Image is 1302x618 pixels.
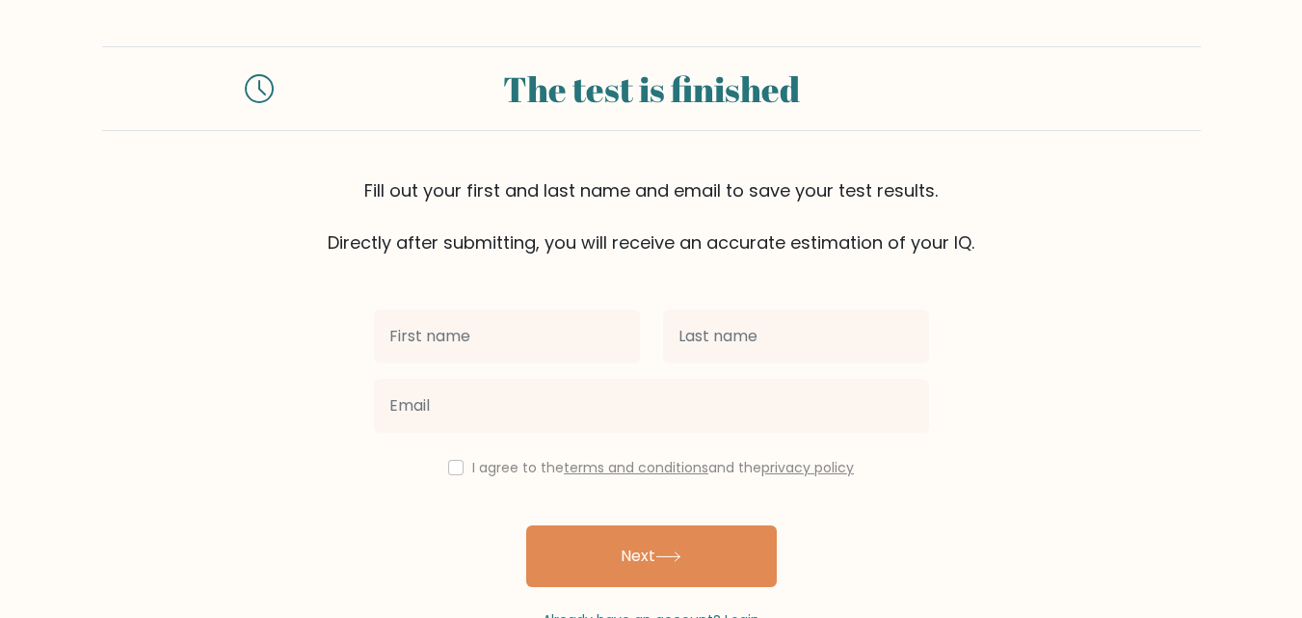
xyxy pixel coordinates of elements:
div: Fill out your first and last name and email to save your test results. Directly after submitting,... [102,177,1201,255]
button: Next [526,525,777,587]
input: Email [374,379,929,433]
div: The test is finished [297,63,1006,115]
input: Last name [663,309,929,363]
a: terms and conditions [564,458,708,477]
label: I agree to the and the [472,458,854,477]
a: privacy policy [761,458,854,477]
input: First name [374,309,640,363]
